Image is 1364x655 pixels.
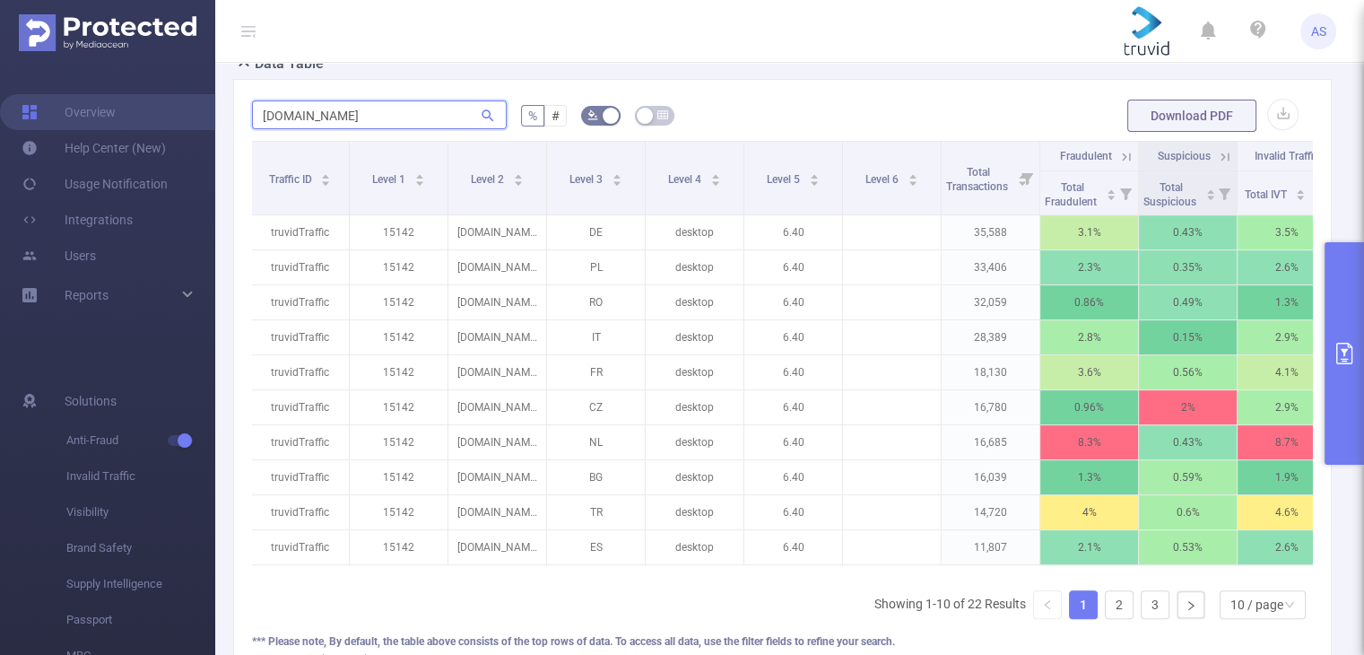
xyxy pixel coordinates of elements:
[547,355,645,389] p: FR
[350,355,447,389] p: 15142
[1106,187,1116,192] i: icon: caret-up
[744,320,842,354] p: 6.40
[1238,460,1335,494] p: 1.9%
[1106,193,1116,198] i: icon: caret-down
[1245,188,1290,201] span: Total IVT
[646,285,743,319] p: desktop
[448,320,546,354] p: [DOMAIN_NAME]
[1105,590,1134,619] li: 2
[744,460,842,494] p: 6.40
[744,390,842,424] p: 6.40
[710,179,720,184] i: icon: caret-down
[1177,590,1205,619] li: Next Page
[1186,600,1196,611] i: icon: right
[414,171,425,182] div: Sort
[942,495,1039,529] p: 14,720
[1212,171,1237,214] i: Filter menu
[22,202,133,238] a: Integrations
[587,109,598,120] i: icon: bg-colors
[251,250,349,284] p: truvidTraffic
[1296,193,1306,198] i: icon: caret-down
[942,425,1039,459] p: 16,685
[448,250,546,284] p: [DOMAIN_NAME]
[1113,171,1138,214] i: Filter menu
[646,215,743,249] p: desktop
[1040,250,1138,284] p: 2.3%
[1205,187,1215,192] i: icon: caret-up
[646,390,743,424] p: desktop
[942,250,1039,284] p: 33,406
[255,53,324,74] h2: Data Table
[448,285,546,319] p: [DOMAIN_NAME]
[744,495,842,529] p: 6.40
[710,171,721,182] div: Sort
[646,320,743,354] p: desktop
[1045,181,1099,208] span: Total Fraudulent
[547,460,645,494] p: BG
[942,460,1039,494] p: 16,039
[657,109,668,120] i: icon: table
[320,171,331,182] div: Sort
[942,355,1039,389] p: 18,130
[350,530,447,564] p: 15142
[1139,460,1237,494] p: 0.59%
[22,238,96,274] a: Users
[1040,460,1138,494] p: 1.3%
[1143,181,1199,208] span: Total Suspicious
[1296,187,1306,192] i: icon: caret-up
[809,179,819,184] i: icon: caret-down
[1205,187,1216,197] div: Sort
[448,215,546,249] p: [DOMAIN_NAME]
[22,94,116,130] a: Overview
[1238,250,1335,284] p: 2.6%
[22,166,168,202] a: Usage Notification
[350,215,447,249] p: 15142
[251,390,349,424] p: truvidTraffic
[1142,591,1169,618] a: 3
[569,173,605,186] span: Level 3
[1205,193,1215,198] i: icon: caret-down
[1238,425,1335,459] p: 8.7%
[1295,187,1306,197] div: Sort
[350,390,447,424] p: 15142
[1040,425,1138,459] p: 8.3%
[1238,495,1335,529] p: 4.6%
[1040,495,1138,529] p: 4%
[1070,591,1097,618] a: 1
[1040,390,1138,424] p: 0.96%
[646,495,743,529] p: desktop
[513,179,523,184] i: icon: caret-down
[1040,530,1138,564] p: 2.1%
[1230,591,1283,618] div: 10 / page
[1255,150,1319,162] span: Invalid Traffic
[251,495,349,529] p: truvidTraffic
[646,460,743,494] p: desktop
[251,285,349,319] p: truvidTraffic
[321,179,331,184] i: icon: caret-down
[646,425,743,459] p: desktop
[744,530,842,564] p: 6.40
[865,173,901,186] span: Level 6
[547,495,645,529] p: TR
[1139,215,1237,249] p: 0.43%
[66,494,215,530] span: Visibility
[646,250,743,284] p: desktop
[513,171,524,182] div: Sort
[612,179,621,184] i: icon: caret-down
[1040,320,1138,354] p: 2.8%
[513,171,523,177] i: icon: caret-up
[1139,530,1237,564] p: 0.53%
[66,602,215,638] span: Passport
[350,285,447,319] p: 15142
[1139,355,1237,389] p: 0.56%
[251,425,349,459] p: truvidTraffic
[251,320,349,354] p: truvidTraffic
[1033,590,1062,619] li: Previous Page
[1127,100,1256,132] button: Download PDF
[547,425,645,459] p: NL
[1139,425,1237,459] p: 0.43%
[1014,142,1039,214] i: Filter menu
[1141,590,1169,619] li: 3
[908,171,917,177] i: icon: caret-up
[448,460,546,494] p: [DOMAIN_NAME]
